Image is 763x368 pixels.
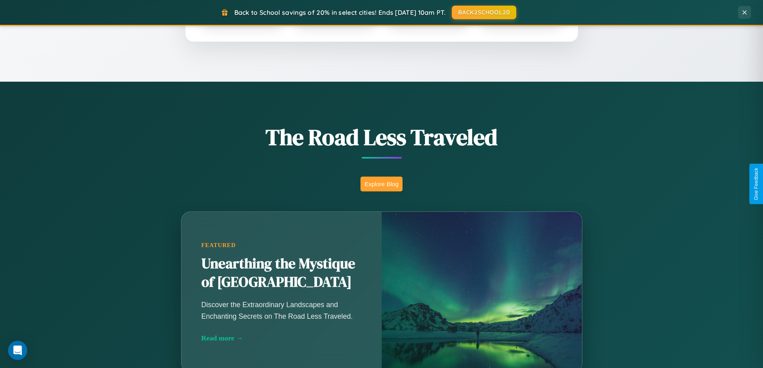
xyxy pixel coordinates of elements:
[201,299,362,322] p: Discover the Extraordinary Landscapes and Enchanting Secrets on The Road Less Traveled.
[8,341,27,360] div: Open Intercom Messenger
[452,6,516,19] button: BACK2SCHOOL20
[141,122,622,153] h1: The Road Less Traveled
[201,255,362,292] h2: Unearthing the Mystique of [GEOGRAPHIC_DATA]
[753,168,759,200] div: Give Feedback
[201,334,362,342] div: Read more →
[201,242,362,249] div: Featured
[360,177,403,191] button: Explore Blog
[234,8,446,16] span: Back to School savings of 20% in select cities! Ends [DATE] 10am PT.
